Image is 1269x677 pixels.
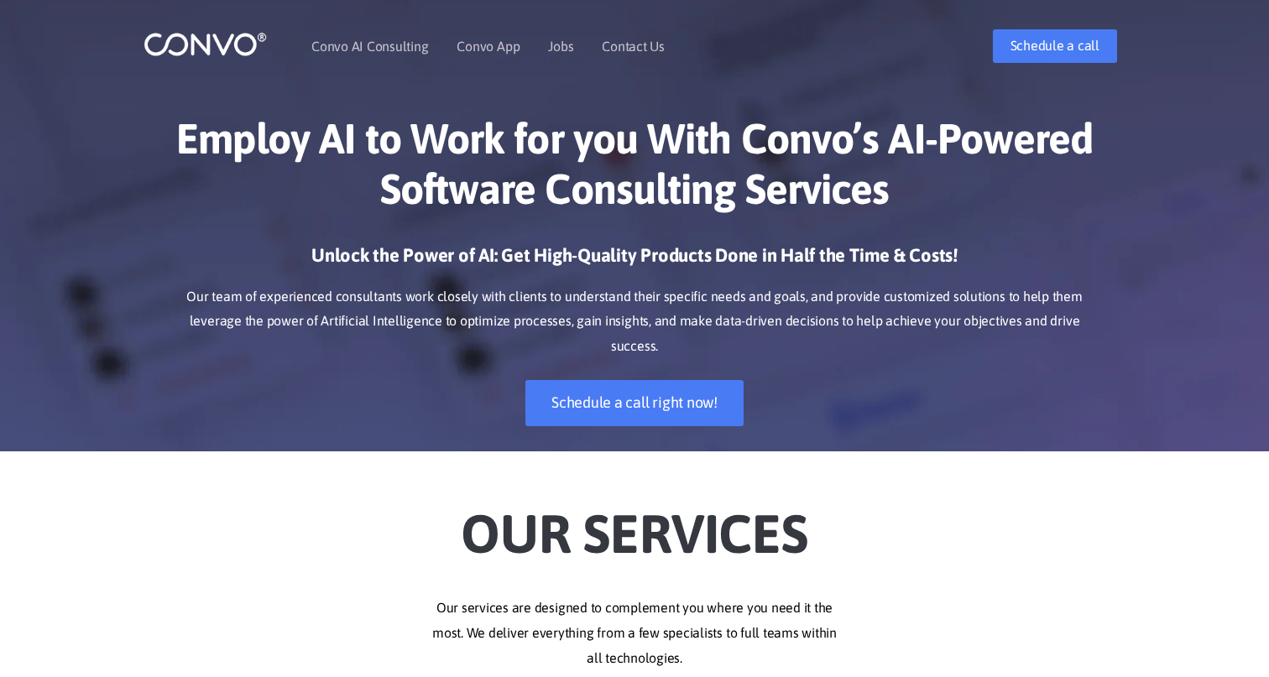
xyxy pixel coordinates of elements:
[169,477,1100,570] h2: Our Services
[169,596,1100,671] p: Our services are designed to complement you where you need it the most. We deliver everything fro...
[169,284,1100,360] p: Our team of experienced consultants work closely with clients to understand their specific needs ...
[993,29,1117,63] a: Schedule a call
[602,39,665,53] a: Contact Us
[311,39,428,53] a: Convo AI Consulting
[548,39,573,53] a: Jobs
[525,380,744,426] a: Schedule a call right now!
[169,243,1100,280] h3: Unlock the Power of AI: Get High-Quality Products Done in Half the Time & Costs!
[169,113,1100,227] h1: Employ AI to Work for you With Convo’s AI-Powered Software Consulting Services
[144,31,267,57] img: logo_1.png
[457,39,520,53] a: Convo App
